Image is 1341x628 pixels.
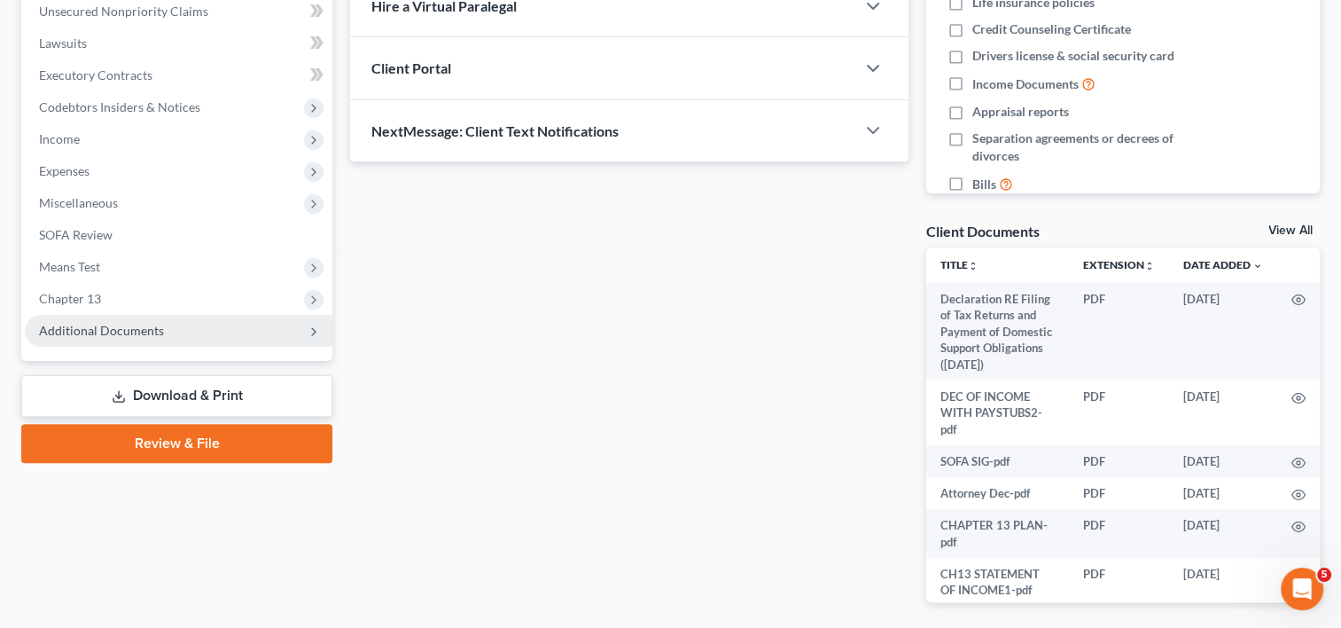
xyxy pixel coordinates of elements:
span: 5 [1317,568,1331,582]
td: Declaration RE Filing of Tax Returns and Payment of Domestic Support Obligations ([DATE]) [926,283,1069,381]
i: unfold_more [968,261,978,271]
i: unfold_more [1144,261,1155,271]
span: Miscellaneous [39,195,118,210]
td: [DATE] [1169,445,1277,477]
span: Expenses [39,163,90,178]
span: Income [39,131,80,146]
td: DEC OF INCOME WITH PAYSTUBS2-pdf [926,381,1069,445]
td: PDF [1069,509,1169,558]
td: CH13 STATEMENT OF INCOME1-pdf [926,558,1069,607]
span: NextMessage: Client Text Notifications [371,122,619,139]
span: Executory Contracts [39,67,152,82]
a: Download & Print [21,375,332,417]
span: Unsecured Nonpriority Claims [39,4,208,19]
td: PDF [1069,283,1169,381]
i: expand_more [1252,261,1263,271]
td: SOFA SIG-pdf [926,445,1069,477]
span: Drivers license & social security card [972,47,1174,65]
a: Titleunfold_more [940,258,978,271]
a: Lawsuits [25,27,332,59]
td: PDF [1069,558,1169,607]
iframe: Intercom live chat [1281,568,1323,610]
span: Client Portal [371,59,451,76]
a: Extensionunfold_more [1083,258,1155,271]
a: Review & File [21,424,332,463]
a: Executory Contracts [25,59,332,91]
td: Attorney Dec-pdf [926,477,1069,509]
span: Means Test [39,259,100,274]
span: Codebtors Insiders & Notices [39,99,200,114]
a: Date Added expand_more [1183,258,1263,271]
td: [DATE] [1169,558,1277,607]
a: View All [1268,224,1313,237]
td: PDF [1069,477,1169,509]
td: PDF [1069,445,1169,477]
div: Client Documents [926,222,1040,240]
span: Separation agreements or decrees of divorces [972,130,1206,165]
td: PDF [1069,381,1169,445]
span: Additional Documents [39,323,164,338]
span: Appraisal reports [972,103,1069,121]
td: [DATE] [1169,283,1277,381]
td: [DATE] [1169,381,1277,445]
span: SOFA Review [39,227,113,242]
span: Bills [972,176,996,193]
span: Chapter 13 [39,291,101,306]
span: Lawsuits [39,35,87,51]
td: CHAPTER 13 PLAN-pdf [926,509,1069,558]
span: Credit Counseling Certificate [972,20,1131,38]
a: SOFA Review [25,219,332,251]
td: [DATE] [1169,477,1277,509]
span: Income Documents [972,75,1079,93]
td: [DATE] [1169,509,1277,558]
